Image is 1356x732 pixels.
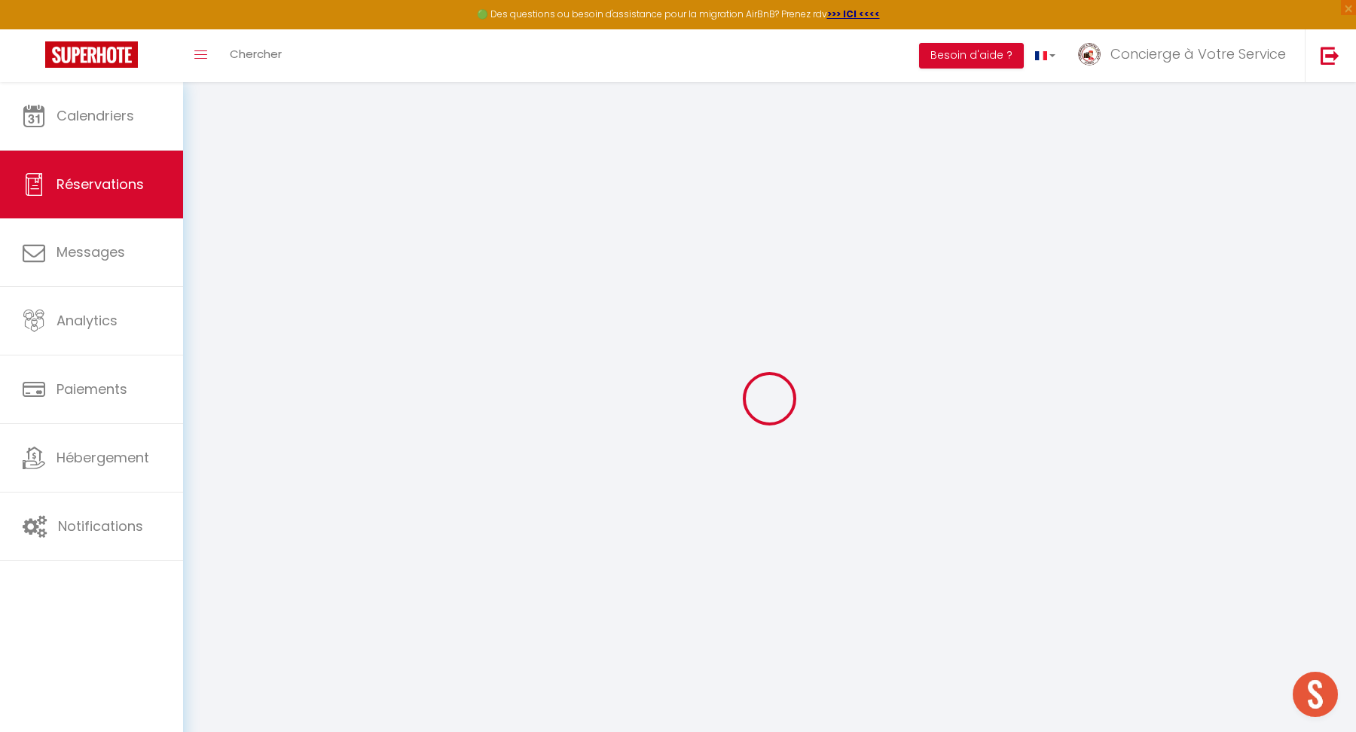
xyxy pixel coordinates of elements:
[58,517,143,535] span: Notifications
[56,311,118,330] span: Analytics
[45,41,138,68] img: Super Booking
[827,8,880,20] a: >>> ICI <<<<
[230,46,282,62] span: Chercher
[1110,44,1286,63] span: Concierge à Votre Service
[56,242,125,261] span: Messages
[1078,43,1101,66] img: ...
[56,380,127,398] span: Paiements
[919,43,1024,69] button: Besoin d'aide ?
[56,175,144,194] span: Réservations
[56,106,134,125] span: Calendriers
[56,448,149,467] span: Hébergement
[1293,672,1338,717] div: Ouvrir le chat
[1321,46,1339,65] img: logout
[1067,29,1305,82] a: ... Concierge à Votre Service
[218,29,293,82] a: Chercher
